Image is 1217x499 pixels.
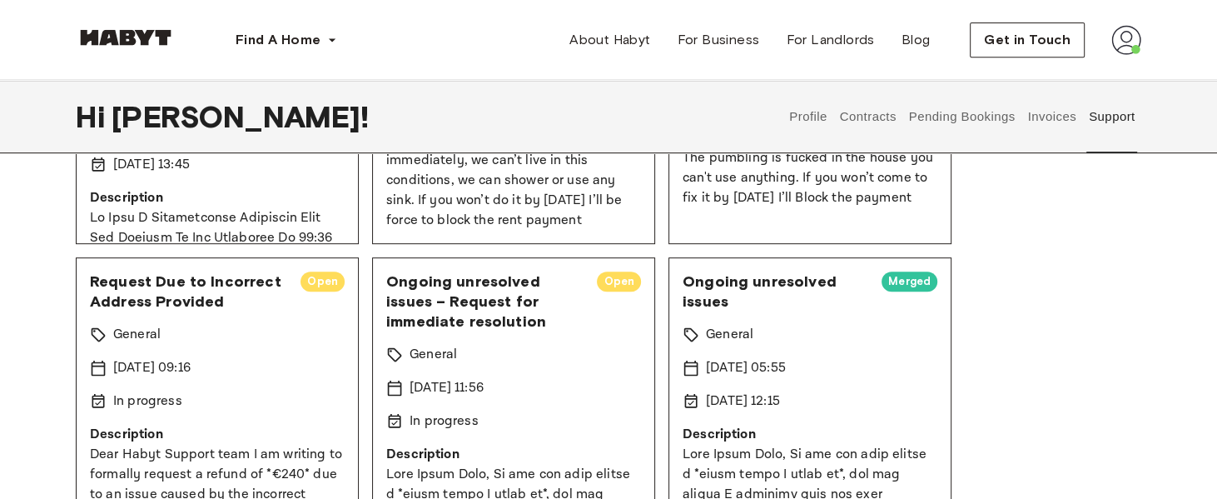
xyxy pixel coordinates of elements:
p: The pumbling is fucked in the house you can't use anything, pls come to fix it immediately, we ca... [386,111,641,231]
img: avatar [1111,25,1141,55]
p: In progress [410,412,479,432]
p: The pumbling is fucked in the house you can't use anything. If you won’t come to fix it by [DATE]... [683,148,937,208]
span: Find A Home [236,30,320,50]
p: General [410,345,457,365]
span: About Habyt [569,30,650,50]
p: Description [386,445,641,465]
span: For Landlords [786,30,874,50]
span: Get in Touch [984,30,1070,50]
span: Hi [76,99,112,134]
span: Blog [902,30,931,50]
a: Blog [888,23,944,57]
button: Contracts [837,80,898,153]
p: [DATE] 12:15 [706,392,780,412]
img: Habyt [76,29,176,46]
span: Request Due to Incorrect Address Provided [90,272,287,312]
button: Support [1086,80,1137,153]
p: [DATE] 05:55 [706,358,786,378]
p: Description [90,425,345,445]
span: Ongoing unresolved issues [683,272,868,312]
span: Open [597,273,641,290]
span: Merged [882,273,937,290]
span: [PERSON_NAME] ! [112,99,369,134]
a: About Habyt [556,23,663,57]
a: For Landlords [772,23,887,57]
span: Ongoing unresolved issues – Request for immediate resolution [386,272,584,332]
p: General [113,325,161,345]
p: [DATE] 11:56 [410,378,484,398]
p: [DATE] 09:16 [113,358,191,378]
a: For Business [664,23,773,57]
div: user profile tabs [783,80,1141,153]
p: Description [90,188,345,208]
button: Pending Bookings [907,80,1017,153]
p: General [706,325,753,345]
button: Invoices [1026,80,1078,153]
span: Open [301,273,345,290]
p: In progress [113,392,182,412]
button: Find A Home [222,23,350,57]
p: Description [683,425,937,445]
p: [DATE] 13:45 [113,155,190,175]
span: For Business [678,30,760,50]
button: Profile [787,80,830,153]
button: Get in Touch [970,22,1085,57]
